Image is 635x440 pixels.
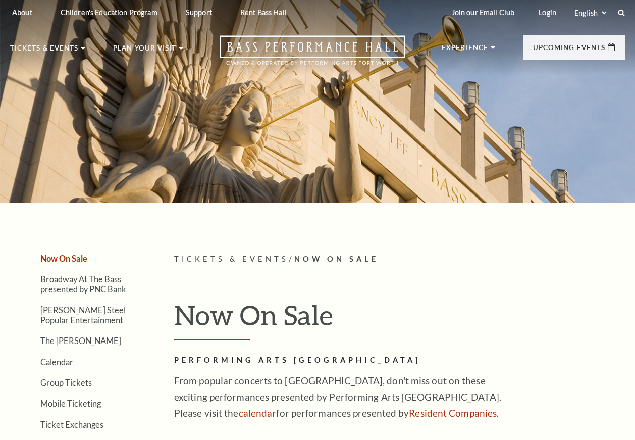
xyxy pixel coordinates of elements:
[61,8,157,17] p: Children's Education Program
[572,8,608,18] select: Select:
[40,399,101,408] a: Mobile Ticketing
[409,407,497,419] a: Resident Companies
[40,336,121,346] a: The [PERSON_NAME]
[174,354,502,367] h2: Performing Arts [GEOGRAPHIC_DATA]
[186,8,212,17] p: Support
[40,420,103,429] a: Ticket Exchanges
[10,45,78,57] p: Tickets & Events
[442,44,488,57] p: Experience
[40,254,87,263] a: Now On Sale
[174,255,289,263] span: Tickets & Events
[40,305,126,324] a: [PERSON_NAME] Steel Popular Entertainment
[113,45,176,57] p: Plan Your Visit
[240,8,287,17] p: Rent Bass Hall
[12,8,32,17] p: About
[40,274,126,294] a: Broadway At The Bass presented by PNC Bank
[174,373,502,421] p: From popular concerts to [GEOGRAPHIC_DATA], don't miss out on these exciting performances present...
[239,407,277,419] a: calendar
[40,357,73,367] a: Calendar
[174,253,625,266] p: /
[294,255,379,263] span: Now On Sale
[40,378,92,387] a: Group Tickets
[533,44,605,57] p: Upcoming Events
[174,299,625,340] h1: Now On Sale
